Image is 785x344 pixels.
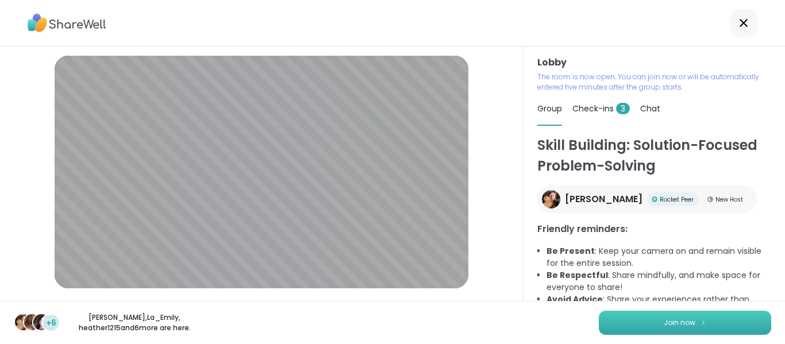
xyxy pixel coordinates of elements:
[547,245,595,257] b: Be Present
[537,222,771,236] h3: Friendly reminders:
[664,318,695,328] span: Join now
[70,312,199,333] p: [PERSON_NAME] , La_Emily , heather1215 and 6 more are here.
[715,195,743,204] span: New Host
[616,103,630,114] span: 3
[542,190,560,208] img: LuAnn
[33,314,49,330] img: heather1215
[660,195,694,204] span: Rocket Peer
[652,196,657,202] img: Rocket Peer
[547,293,603,305] b: Avoid Advice
[599,311,771,335] button: Join now
[537,135,771,176] h1: Skill Building: Solution-Focused Problem-Solving
[15,314,31,330] img: LuAnn
[24,314,40,330] img: La_Emily
[547,293,771,318] li: : Share your experiences rather than advice, as peers are not mental health professionals.
[565,192,642,206] span: [PERSON_NAME]
[537,103,562,114] span: Group
[537,72,771,92] p: The room is now open. You can join now or will be automatically entered five minutes after the gr...
[46,317,56,329] span: +6
[537,56,771,69] h3: Lobby
[572,103,630,114] span: Check-ins
[537,185,757,213] a: LuAnn[PERSON_NAME]Rocket PeerRocket PeerNew HostNew Host
[547,269,771,293] li: : Share mindfully, and make space for everyone to share!
[547,245,771,269] li: : Keep your camera on and remain visible for the entire session.
[707,196,713,202] img: New Host
[700,319,707,326] img: ShareWell Logomark
[547,269,608,281] b: Be Respectful
[640,103,660,114] span: Chat
[28,10,106,36] img: ShareWell Logo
